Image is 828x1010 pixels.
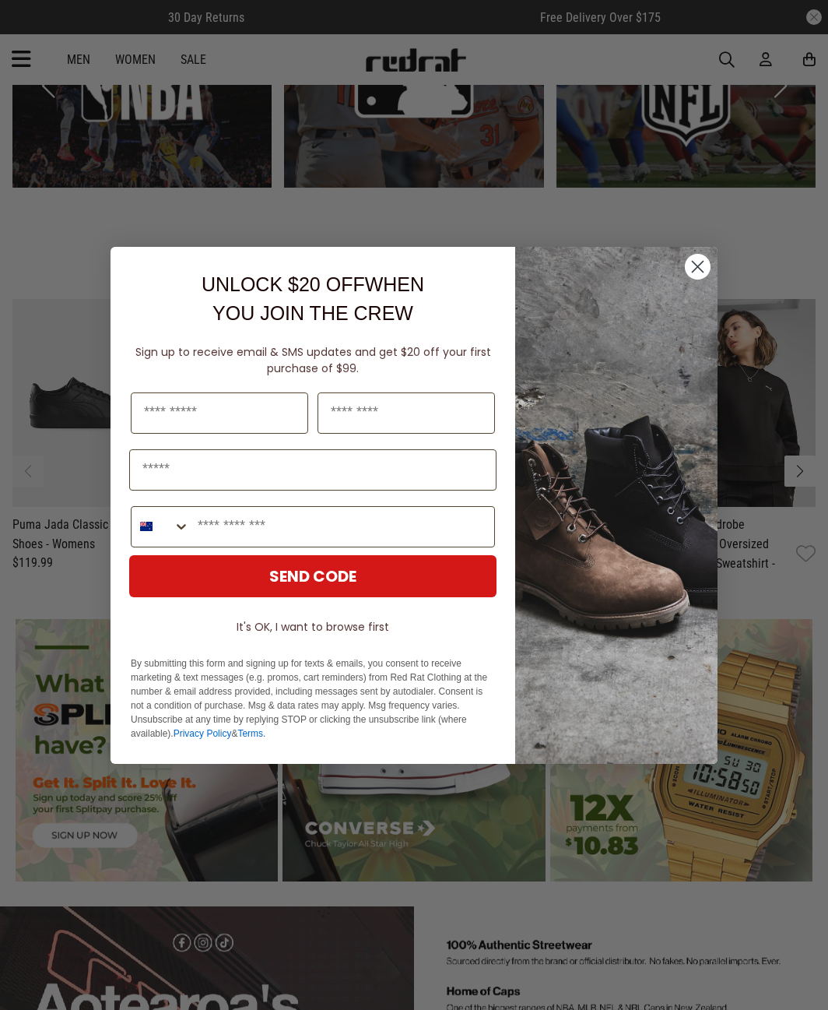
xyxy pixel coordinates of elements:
[135,344,491,376] span: Sign up to receive email & SMS updates and get $20 off your first purchase of $99.
[212,302,413,324] span: YOU JOIN THE CREW
[202,273,365,295] span: UNLOCK $20 OFF
[515,247,717,764] img: f7662613-148e-4c88-9575-6c6b5b55a647.jpeg
[365,273,424,295] span: WHEN
[129,449,496,491] input: Email
[131,392,308,434] input: First Name
[131,656,495,741] p: By submitting this form and signing up for texts & emails, you consent to receive marketing & tex...
[129,555,496,597] button: SEND CODE
[140,520,153,533] img: New Zealand
[129,613,496,641] button: It's OK, I want to browse first
[237,728,263,739] a: Terms
[684,253,711,280] button: Close dialog
[132,507,190,547] button: Search Countries
[174,728,232,739] a: Privacy Policy
[12,6,59,53] button: Open LiveChat chat widget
